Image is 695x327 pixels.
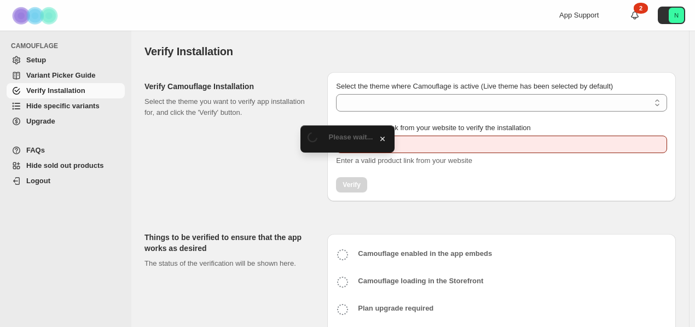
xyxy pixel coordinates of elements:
span: Verify Installation [26,86,85,95]
span: Setup [26,56,46,64]
span: FAQs [26,146,45,154]
a: Variant Picker Guide [7,68,125,83]
span: Hide sold out products [26,161,104,170]
text: N [674,12,679,19]
h2: Verify Camouflage Installation [144,81,310,92]
span: Logout [26,177,50,185]
b: Camouflage loading in the Storefront [358,277,483,285]
span: Select the theme where Camouflage is active (Live theme has been selected by default) [336,82,613,90]
a: 2 [629,10,640,21]
span: Verify Installation [144,45,233,57]
a: Upgrade [7,114,125,129]
a: FAQs [7,143,125,158]
h2: Things to be verified to ensure that the app works as desired [144,232,310,254]
span: Enter a Product link from your website to verify the installation [336,124,531,132]
span: Please wait... [329,133,373,141]
span: App Support [559,11,599,19]
a: Hide specific variants [7,98,125,114]
p: The status of the verification will be shown here. [144,258,310,269]
span: Avatar with initials N [669,8,684,23]
div: 2 [634,3,648,14]
span: Enter a valid product link from your website [336,156,472,165]
a: Hide sold out products [7,158,125,173]
a: Logout [7,173,125,189]
span: CAMOUFLAGE [11,42,126,50]
p: Select the theme you want to verify app installation for, and click the 'Verify' button. [144,96,310,118]
a: Verify Installation [7,83,125,98]
b: Camouflage enabled in the app embeds [358,249,492,258]
span: Variant Picker Guide [26,71,95,79]
img: Camouflage [9,1,63,31]
button: Avatar with initials N [658,7,685,24]
a: Setup [7,52,125,68]
span: Hide specific variants [26,102,100,110]
span: Upgrade [26,117,55,125]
